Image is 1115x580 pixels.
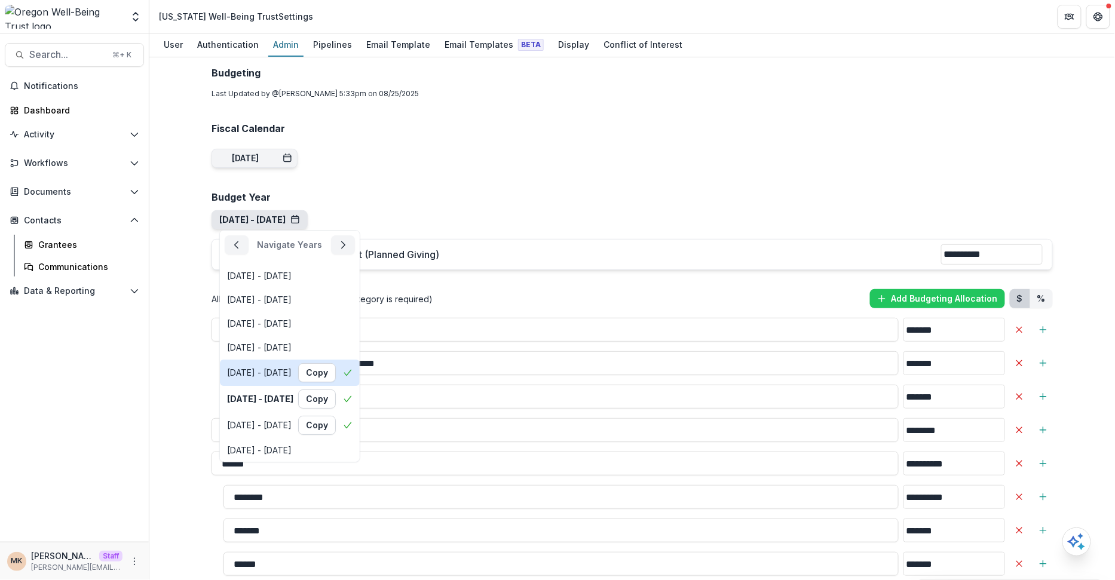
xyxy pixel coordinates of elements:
p: Total budget year grant budget (Planned Giving) [222,247,941,262]
input: Delete AllocationAdd Sub-Category [212,318,899,342]
span: Notifications [24,81,139,91]
button: Add Sub-Category [1034,320,1053,339]
div: Grantees [38,238,134,251]
div: Dashboard [24,104,134,116]
button: Dollars [1010,289,1030,308]
img: Oregon Well-Being Trust logo [5,5,122,29]
input: Delete AllocationAdd Sub-Category [212,418,899,442]
button: Add Sub-Category [1034,354,1053,373]
a: Dashboard [5,100,144,120]
span: Contacts [24,216,125,226]
a: User [159,33,188,57]
button: Copy year [298,363,336,382]
div: User [159,36,188,53]
button: Delete Allocation [1010,387,1029,406]
nav: breadcrumb [154,8,318,25]
button: Open Data & Reporting [5,281,144,300]
p: Navigate Years [257,240,322,254]
button: [DATE] - [DATE] [219,215,300,225]
a: Email Templates Beta [440,33,549,57]
span: Workflows [24,158,125,168]
input: Delete AllocationAdd Sub-Category [903,485,1005,509]
input: Delete AllocationAdd Sub-Category [903,318,1005,342]
input: Delete AllocationAdd Sub-Category [212,452,899,475]
button: Add Sub-Category [1034,554,1053,573]
button: Get Help [1086,5,1110,29]
button: Open Documents [5,182,144,201]
input: Delete AllocationAdd Sub-Category [903,351,1005,375]
h2: Budget Year [212,192,1053,203]
div: [DATE] - [DATE] [227,420,292,430]
div: [US_STATE] Well-Being Trust Settings [159,10,313,23]
a: Email Template [362,33,435,57]
button: Add Sub-Category [1034,421,1053,440]
button: Notifications [5,76,144,96]
span: Beta [518,39,544,51]
input: Delete AllocationAdd Sub-Category [903,552,1005,576]
p: Allocation categories (at least one category is required) [212,293,433,305]
button: Delete Allocation [1010,354,1029,373]
button: Add Sub-Category [1034,454,1053,473]
span: Search... [29,49,105,60]
input: Delete AllocationAdd Sub-Category [223,485,899,509]
p: [PERSON_NAME] [31,550,94,562]
a: Conflict of Interest [599,33,687,57]
button: Delete Allocation [1010,320,1029,339]
a: Grantees [19,235,144,254]
a: Pipelines [308,33,357,57]
div: [DATE] - [DATE] [227,318,292,329]
a: Admin [268,33,304,57]
button: Add Sub-Category [1034,387,1053,406]
p: Last Updated by @ [PERSON_NAME] 5:33pm on 08/25/2025 [212,88,1053,99]
div: [DATE] [232,154,259,164]
input: Delete AllocationAdd Sub-Category [223,552,899,576]
span: Data & Reporting [24,286,125,296]
button: Add Sub-Category [1034,521,1053,540]
button: Copy year [298,389,336,409]
div: ⌘ + K [110,48,134,62]
p: [PERSON_NAME][EMAIL_ADDRESS][DOMAIN_NAME] [31,562,122,573]
div: [DATE] - [DATE] [227,445,292,455]
button: Add Budgeting Allocation [870,289,1005,308]
button: Open Activity [5,125,144,144]
button: Delete Allocation [1010,521,1029,540]
button: Delete Allocation [1010,454,1029,473]
div: [DATE] - [DATE] [227,367,292,378]
button: Open Contacts [5,211,144,230]
button: Open AI Assistant [1062,527,1091,556]
button: More [127,554,142,569]
button: Search... [5,43,144,67]
input: Delete AllocationAdd Sub-Category [223,518,899,542]
button: Delete Allocation [1010,487,1029,507]
button: Delete Allocation [1010,554,1029,573]
input: Total budget year grant budget (Planned Giving) [941,244,1043,265]
input: Delete AllocationAdd Sub-Category [223,351,899,375]
a: Display [553,33,594,57]
button: Add Sub-Category [1034,487,1053,507]
input: Delete AllocationAdd Sub-Category [223,385,899,409]
input: Delete AllocationAdd Sub-Category [903,385,1005,409]
input: Delete AllocationAdd Sub-Category [903,518,1005,542]
span: Activity [24,130,125,140]
span: Documents [24,187,125,197]
h2: Fiscal Calendar [212,123,1053,134]
input: Delete AllocationAdd Sub-Category [903,452,1005,475]
div: [DATE] - [DATE] [227,271,292,281]
div: [DATE] - [DATE] [227,342,292,352]
div: Maya Kuppermann [11,557,23,565]
p: Staff [99,551,122,561]
div: Communications [38,260,134,273]
div: Display [553,36,594,53]
button: Open Workflows [5,154,144,173]
input: Delete AllocationAdd Sub-Category [903,418,1005,442]
a: Authentication [192,33,264,57]
button: Percent [1030,289,1053,308]
div: Email Templates [440,36,549,53]
button: Partners [1058,5,1082,29]
button: Copy year [298,416,336,435]
a: Communications [19,257,144,277]
div: [DATE] - [DATE] [227,394,293,404]
button: Delete Allocation [1010,421,1029,440]
div: Conflict of Interest [599,36,687,53]
div: Email Template [362,36,435,53]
